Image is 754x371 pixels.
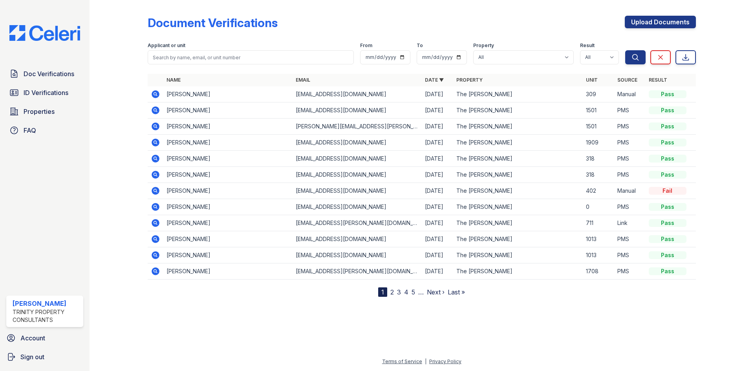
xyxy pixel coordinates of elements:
td: [PERSON_NAME] [163,215,293,231]
td: 1501 [583,119,614,135]
td: PMS [614,263,646,280]
td: Manual [614,86,646,102]
div: Pass [649,267,686,275]
div: Pass [649,235,686,243]
td: Link [614,215,646,231]
a: Date ▼ [425,77,444,83]
span: Account [20,333,45,343]
td: 1013 [583,231,614,247]
td: Manual [614,183,646,199]
div: Pass [649,251,686,259]
span: ID Verifications [24,88,68,97]
td: 1708 [583,263,614,280]
a: Result [649,77,667,83]
td: PMS [614,119,646,135]
div: Pass [649,122,686,130]
td: PMS [614,199,646,215]
span: FAQ [24,126,36,135]
a: Sign out [3,349,86,365]
td: The [PERSON_NAME] [453,247,582,263]
td: The [PERSON_NAME] [453,215,582,231]
div: Pass [649,219,686,227]
a: Next › [427,288,445,296]
a: Name [167,77,181,83]
td: The [PERSON_NAME] [453,135,582,151]
td: 1909 [583,135,614,151]
td: [DATE] [422,119,453,135]
a: Doc Verifications [6,66,83,82]
td: The [PERSON_NAME] [453,167,582,183]
div: Trinity Property Consultants [13,308,80,324]
td: [EMAIL_ADDRESS][DOMAIN_NAME] [293,167,422,183]
a: Last » [448,288,465,296]
td: [EMAIL_ADDRESS][DOMAIN_NAME] [293,231,422,247]
td: The [PERSON_NAME] [453,199,582,215]
td: 309 [583,86,614,102]
td: The [PERSON_NAME] [453,102,582,119]
div: | [425,358,426,364]
td: PMS [614,231,646,247]
td: The [PERSON_NAME] [453,263,582,280]
td: [EMAIL_ADDRESS][DOMAIN_NAME] [293,183,422,199]
a: 5 [412,288,415,296]
a: 3 [397,288,401,296]
td: 711 [583,215,614,231]
div: [PERSON_NAME] [13,299,80,308]
a: Email [296,77,310,83]
td: [DATE] [422,199,453,215]
span: … [418,287,424,297]
td: [DATE] [422,183,453,199]
td: [EMAIL_ADDRESS][DOMAIN_NAME] [293,86,422,102]
div: Fail [649,187,686,195]
td: [EMAIL_ADDRESS][DOMAIN_NAME] [293,151,422,167]
td: [EMAIL_ADDRESS][PERSON_NAME][DOMAIN_NAME] [293,215,422,231]
label: To [417,42,423,49]
div: Pass [649,155,686,163]
td: [EMAIL_ADDRESS][DOMAIN_NAME] [293,247,422,263]
td: 1501 [583,102,614,119]
td: [DATE] [422,86,453,102]
td: [PERSON_NAME] [163,102,293,119]
div: Document Verifications [148,16,278,30]
td: [EMAIL_ADDRESS][DOMAIN_NAME] [293,199,422,215]
td: [DATE] [422,102,453,119]
a: Terms of Service [382,358,422,364]
td: [PERSON_NAME] [163,231,293,247]
td: [PERSON_NAME] [163,151,293,167]
div: Pass [649,171,686,179]
label: Property [473,42,494,49]
td: [PERSON_NAME] [163,199,293,215]
td: [PERSON_NAME] [163,135,293,151]
a: Properties [6,104,83,119]
td: The [PERSON_NAME] [453,231,582,247]
td: 402 [583,183,614,199]
td: 318 [583,167,614,183]
label: From [360,42,372,49]
div: Pass [649,203,686,211]
td: The [PERSON_NAME] [453,86,582,102]
td: [EMAIL_ADDRESS][PERSON_NAME][DOMAIN_NAME] [293,263,422,280]
td: The [PERSON_NAME] [453,183,582,199]
a: Unit [586,77,598,83]
td: 318 [583,151,614,167]
a: Privacy Policy [429,358,461,364]
td: [DATE] [422,215,453,231]
a: FAQ [6,122,83,138]
td: [PERSON_NAME] [163,247,293,263]
td: [PERSON_NAME] [163,167,293,183]
span: Sign out [20,352,44,362]
td: [DATE] [422,167,453,183]
label: Applicant or unit [148,42,185,49]
span: Doc Verifications [24,69,74,79]
div: 1 [378,287,387,297]
td: [PERSON_NAME] [163,86,293,102]
td: PMS [614,135,646,151]
a: 2 [390,288,394,296]
td: PMS [614,102,646,119]
td: [PERSON_NAME] [163,263,293,280]
div: Pass [649,90,686,98]
td: [DATE] [422,135,453,151]
td: [DATE] [422,231,453,247]
td: [DATE] [422,151,453,167]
